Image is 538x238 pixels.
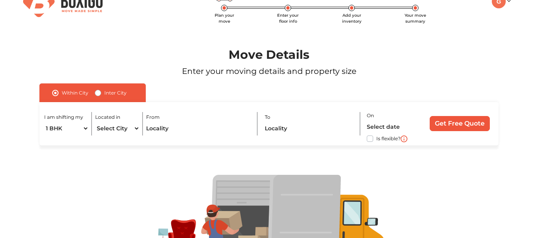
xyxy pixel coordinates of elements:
label: To [265,114,270,121]
img: i [401,135,407,142]
p: Enter your moving details and property size [22,65,516,77]
span: Plan your move [215,13,234,24]
label: Inter City [104,88,127,98]
input: Locality [265,122,355,135]
span: Enter your floor info [277,13,299,24]
label: Located in [95,114,120,121]
span: Your move summary [405,13,426,24]
input: Locality [146,122,251,135]
input: Get Free Quote [430,116,490,131]
label: Within City [62,88,88,98]
h1: Move Details [22,48,516,62]
label: I am shifting my [44,114,83,121]
span: Add your inventory [342,13,362,24]
label: On [367,112,374,119]
input: Select date [367,120,420,134]
label: Is flexible? [376,134,401,142]
label: From [146,114,160,121]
